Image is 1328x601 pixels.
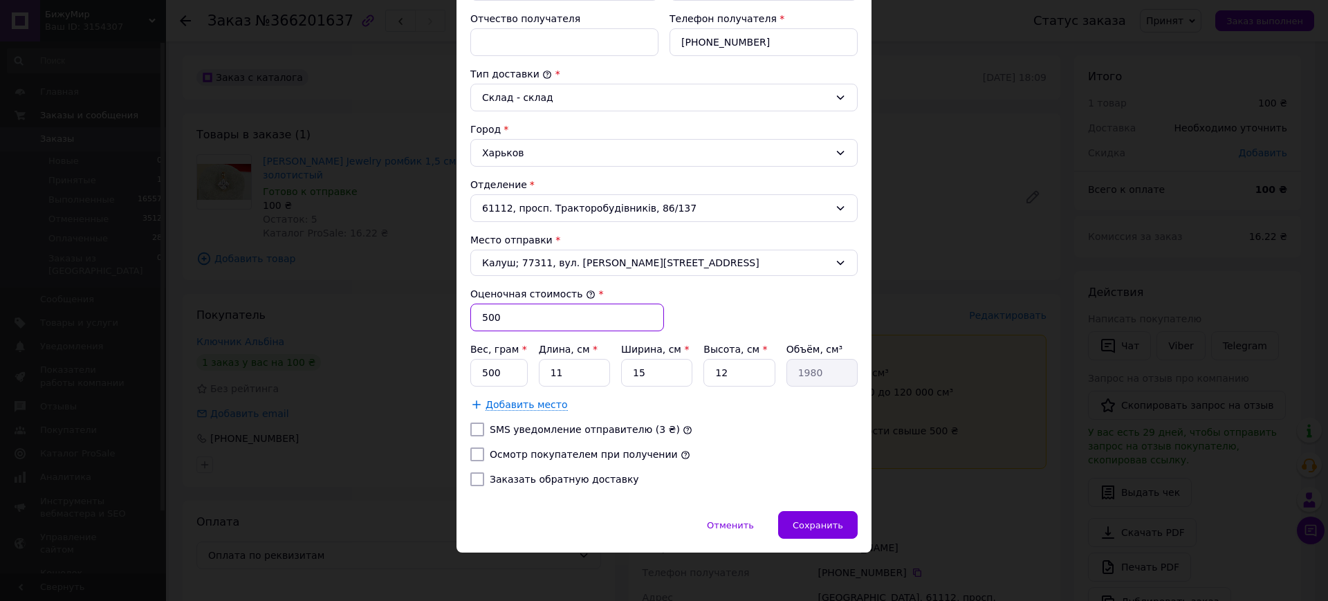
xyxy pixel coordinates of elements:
[470,139,858,167] div: Харьков
[490,474,639,485] label: Заказать обратную доставку
[703,344,767,355] label: Высота, см
[490,424,680,435] label: SMS уведомление отправителю (3 ₴)
[470,122,858,136] div: Город
[470,288,596,299] label: Оценочная стоимость
[670,13,777,24] label: Телефон получателя
[793,520,843,530] span: Сохранить
[470,194,858,222] div: 61112, просп. Тракторобудівників, 86/137
[470,178,858,192] div: Отделение
[470,13,580,24] label: Отчество получателя
[470,344,527,355] label: Вес, грам
[707,520,754,530] span: Отменить
[621,344,689,355] label: Ширина, см
[470,67,858,81] div: Тип доставки
[490,449,678,460] label: Осмотр покупателем при получении
[539,344,598,355] label: Длина, см
[482,256,829,270] span: Калуш; 77311, вул. [PERSON_NAME][STREET_ADDRESS]
[482,90,829,105] div: Склад - склад
[786,342,858,356] div: Объём, см³
[670,28,858,56] input: +380
[486,399,568,411] span: Добавить место
[470,233,858,247] div: Место отправки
